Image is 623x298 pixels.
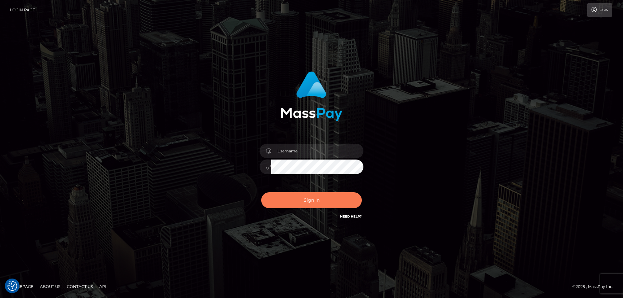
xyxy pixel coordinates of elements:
button: Sign in [261,192,362,208]
a: API [97,281,109,292]
a: Login [587,3,612,17]
a: Login Page [10,3,35,17]
a: Need Help? [340,214,362,219]
input: Username... [271,144,363,158]
a: About Us [37,281,63,292]
img: Revisit consent button [7,281,17,291]
button: Consent Preferences [7,281,17,291]
img: MassPay Login [281,71,342,121]
a: Contact Us [64,281,95,292]
div: © 2025 , MassPay Inc. [572,283,618,290]
a: Homepage [7,281,36,292]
